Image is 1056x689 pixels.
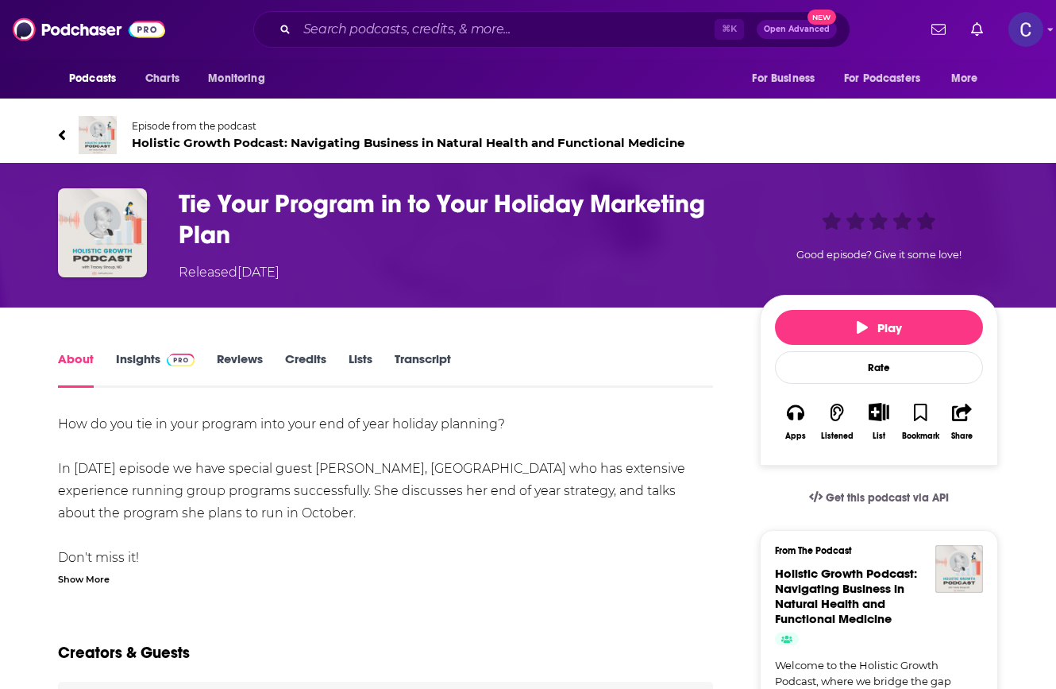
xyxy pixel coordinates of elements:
[145,68,179,90] span: Charts
[764,25,830,33] span: Open Advanced
[79,116,117,154] img: Holistic Growth Podcast: Navigating Business in Natural Health and Functional Medicine
[862,403,895,420] button: Show More Button
[69,68,116,90] span: Podcasts
[834,64,943,94] button: open menu
[935,545,983,593] img: Holistic Growth Podcast: Navigating Business in Natural Health and Functional Medicine
[775,393,816,451] button: Apps
[41,41,175,54] div: Domain: [DOMAIN_NAME]
[775,566,917,626] a: Holistic Growth Podcast: Navigating Business in Natural Health and Functional Medicine
[285,351,326,388] a: Credits
[951,68,978,90] span: More
[816,393,858,451] button: Listened
[775,310,983,345] button: Play
[58,188,147,277] img: Tie Your Program in to Your Holiday Marketing Plan
[132,120,684,132] span: Episode from the podcast
[796,249,962,261] span: Good episode? Give it some love!
[785,432,806,441] div: Apps
[940,64,998,94] button: open menu
[395,351,451,388] a: Transcript
[1008,12,1043,47] button: Show profile menu
[253,11,850,48] div: Search podcasts, credits, & more...
[58,116,998,154] a: Holistic Growth Podcast: Navigating Business in Natural Health and Functional MedicineEpisode fro...
[858,393,900,451] div: Show More ButtonList
[826,491,949,505] span: Get this podcast via API
[741,64,834,94] button: open menu
[13,14,165,45] img: Podchaser - Follow, Share and Rate Podcasts
[951,432,973,441] div: Share
[167,354,195,366] img: Podchaser Pro
[900,393,941,451] button: Bookmark
[775,545,970,556] h3: From The Podcast
[1008,12,1043,47] img: User Profile
[43,92,56,105] img: tab_domain_overview_orange.svg
[132,135,684,150] span: Holistic Growth Podcast: Navigating Business in Natural Health and Functional Medicine
[135,64,189,94] a: Charts
[757,20,837,39] button: Open AdvancedNew
[873,431,885,441] div: List
[349,351,372,388] a: Lists
[58,643,190,663] h2: Creators & Guests
[197,64,285,94] button: open menu
[179,188,734,250] h1: Tie Your Program in to Your Holiday Marketing Plan
[821,432,854,441] div: Listened
[175,94,268,104] div: Keywords by Traffic
[116,351,195,388] a: InsightsPodchaser Pro
[25,41,38,54] img: website_grey.svg
[58,351,94,388] a: About
[902,432,939,441] div: Bookmark
[942,393,983,451] button: Share
[297,17,715,42] input: Search podcasts, credits, & more...
[25,25,38,38] img: logo_orange.svg
[715,19,744,40] span: ⌘ K
[752,68,815,90] span: For Business
[1008,12,1043,47] span: Logged in as publicityxxtina
[179,263,279,282] div: Released [DATE]
[58,64,137,94] button: open menu
[965,16,989,43] a: Show notifications dropdown
[775,351,983,384] div: Rate
[925,16,952,43] a: Show notifications dropdown
[208,68,264,90] span: Monitoring
[857,320,902,335] span: Play
[60,94,142,104] div: Domain Overview
[844,68,920,90] span: For Podcasters
[807,10,836,25] span: New
[44,25,78,38] div: v 4.0.25
[796,478,962,517] a: Get this podcast via API
[158,92,171,105] img: tab_keywords_by_traffic_grey.svg
[217,351,263,388] a: Reviews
